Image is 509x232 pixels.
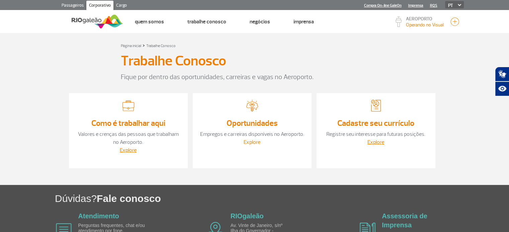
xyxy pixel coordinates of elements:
a: Compra On-line GaleOn [364,3,402,8]
a: Corporativo [86,1,113,11]
a: Trabalhe Conosco [146,43,176,48]
a: Assessoria de Imprensa [382,212,427,229]
a: Passageiros [59,1,86,11]
a: Trabalhe Conosco [187,18,226,25]
h3: Trabalhe Conosco [121,53,226,69]
span: Fale conosco [97,193,161,204]
a: Explore [244,139,260,146]
a: Imprensa [408,3,423,8]
a: RIOgaleão [231,212,264,220]
a: Empregos e carreiras disponíveis no Aeroporto. [200,131,304,138]
a: Registre seu interesse para futuras posições. [326,131,425,138]
a: Atendimento [78,212,119,220]
h1: Dúvidas? [55,192,509,205]
a: Imprensa [293,18,314,25]
a: Cargo [113,1,130,11]
a: Como é trabalhar aqui [91,118,165,128]
div: Plugin de acessibilidade da Hand Talk. [495,67,509,96]
button: Abrir tradutor de língua de sinais. [495,67,509,81]
a: Oportunidades [227,118,278,128]
a: Explore [367,139,384,146]
a: Cadastre seu currículo [337,118,414,128]
a: Explore [120,147,137,154]
p: Fique por dentro das oportunidades, carreiras e vagas no Aeroporto. [121,72,389,82]
button: Abrir recursos assistivos. [495,81,509,96]
a: Página inicial [121,43,141,48]
a: Quem Somos [135,18,164,25]
a: > [143,41,145,49]
a: Valores e crenças das pessoas que trabalham no Aeroporto. [78,131,179,146]
a: Negócios [250,18,270,25]
a: RQS [430,3,437,8]
p: AEROPORTO [406,17,444,21]
p: Visibilidade de 10000m [406,21,444,28]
